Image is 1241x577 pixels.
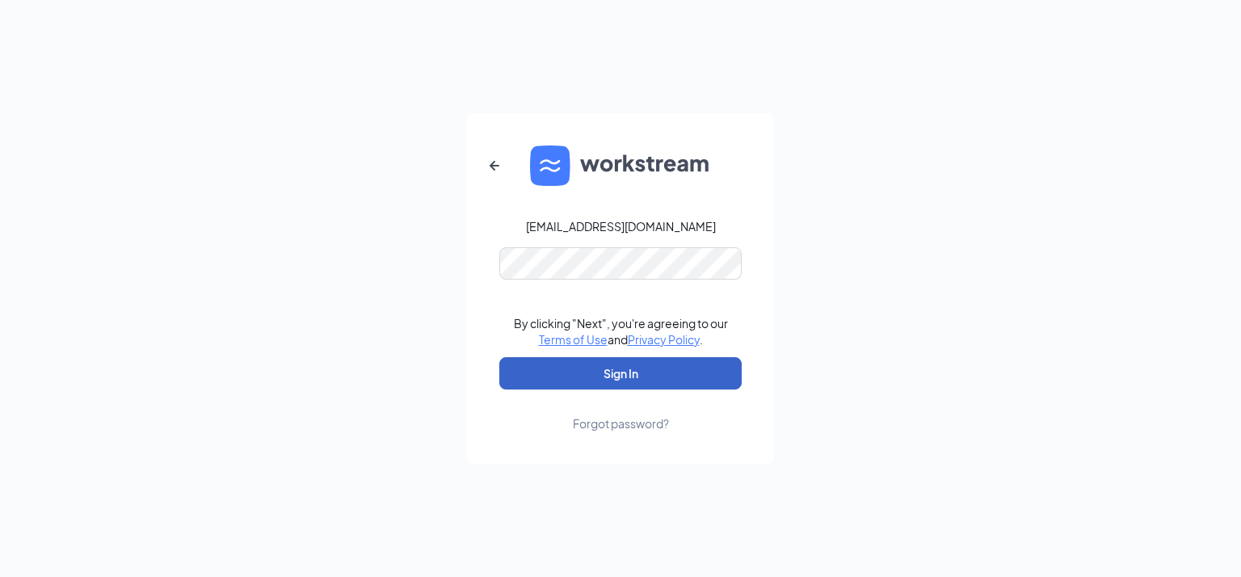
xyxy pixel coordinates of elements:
[573,390,669,432] a: Forgot password?
[539,332,608,347] a: Terms of Use
[499,357,742,390] button: Sign In
[628,332,700,347] a: Privacy Policy
[530,145,711,186] img: WS logo and Workstream text
[573,415,669,432] div: Forgot password?
[514,315,728,347] div: By clicking "Next", you're agreeing to our and .
[526,218,716,234] div: [EMAIL_ADDRESS][DOMAIN_NAME]
[475,146,514,185] button: ArrowLeftNew
[485,156,504,175] svg: ArrowLeftNew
